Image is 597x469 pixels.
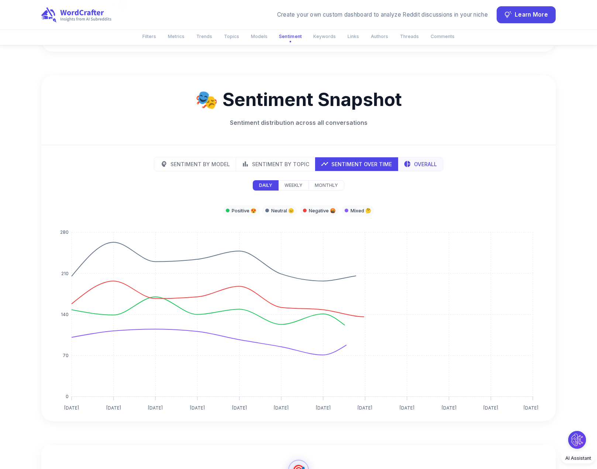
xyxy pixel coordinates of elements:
[154,157,236,171] button: tools
[61,270,69,276] tspan: 210
[351,207,371,214] p: Mixed 🤔
[154,157,443,171] div: display mode
[232,405,247,410] tspan: [DATE]
[426,30,459,42] button: Comments
[170,160,230,168] p: Sentiment by Model
[278,180,309,191] button: Weekly
[366,30,393,42] button: Authors
[148,405,163,410] tspan: [DATE]
[271,207,294,214] p: Neutral 😐
[106,405,121,410] tspan: [DATE]
[253,180,279,191] button: Daily
[232,207,256,214] p: Positive 😍
[246,30,272,42] button: Models
[524,405,538,410] tspan: [DATE]
[236,157,315,171] button: topics
[309,207,336,214] p: Negative 🤬
[414,160,437,168] p: Overall
[274,405,289,410] tspan: [DATE]
[277,11,488,19] div: Create your own custom dashboard to analyze Reddit discussions in your niche
[315,182,338,189] p: Monthly
[190,405,205,410] tspan: [DATE]
[483,405,498,410] tspan: [DATE]
[565,455,591,461] span: AI Assistant
[331,160,392,168] p: Sentiment Over Time
[220,30,244,42] button: Topics
[64,405,79,410] tspan: [DATE]
[358,405,372,410] tspan: [DATE]
[138,30,161,42] button: Filters
[515,10,548,20] span: Learn More
[400,405,414,410] tspan: [DATE]
[163,30,189,42] button: Metrics
[343,30,363,42] button: Links
[259,182,272,189] p: Daily
[398,157,443,171] button: pie chart
[66,394,69,399] tspan: 0
[284,182,303,189] p: Weekly
[63,353,69,358] tspan: 70
[53,118,544,127] p: Sentiment distribution across all conversations
[252,160,309,168] p: Sentiment by Topic
[497,6,556,23] button: Learn More
[53,87,544,112] h2: 🎭 Sentiment Snapshot
[316,405,331,410] tspan: [DATE]
[315,157,398,171] button: time series
[442,405,456,410] tspan: [DATE]
[253,180,344,191] div: time granularity
[274,30,307,43] button: Sentiment
[396,30,423,42] button: Threads
[192,30,217,42] button: Trends
[309,30,340,42] button: Keywords
[60,229,69,235] tspan: 280
[61,311,69,317] tspan: 140
[308,180,344,191] button: Monthly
